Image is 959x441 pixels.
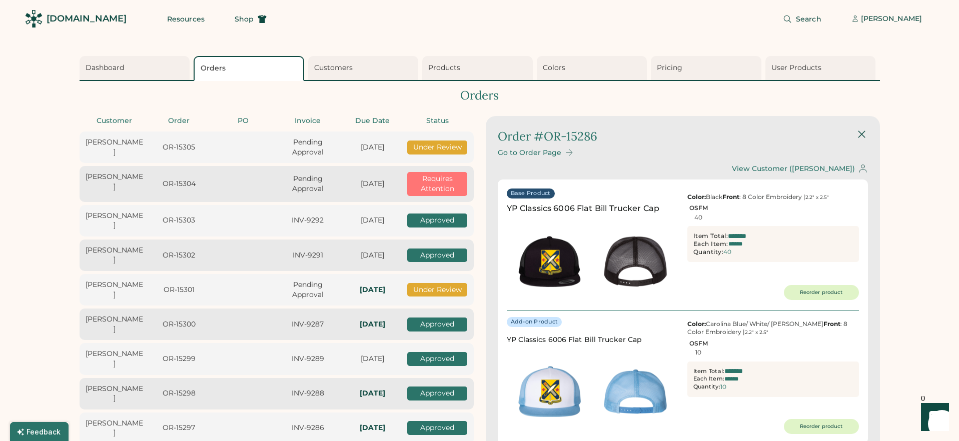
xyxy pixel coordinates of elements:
[155,9,217,29] button: Resources
[343,142,402,152] div: [DATE]
[86,137,144,157] div: [PERSON_NAME]
[428,63,530,73] div: Products
[279,137,337,157] div: Pending Approval
[745,329,768,335] font: 2.2" x 2.5"
[771,9,833,29] button: Search
[279,423,337,433] div: INV-9286
[150,423,208,433] div: OR-15297
[693,367,725,375] div: Item Total:
[732,164,855,173] div: View Customer ([PERSON_NAME])
[235,15,254,22] span: Shop
[507,348,593,434] img: generate-image
[150,354,208,364] div: OR-15299
[722,193,739,200] strong: Front
[80,87,880,104] div: Orders
[343,215,402,225] div: [DATE]
[407,248,467,262] div: Approved
[343,423,402,433] div: In-Hands: Sun, Sep 7, 2025
[343,319,402,329] div: In-Hands: Thu, Sep 4, 2025
[507,218,593,304] img: generate-image
[693,232,728,240] div: Item Total:
[407,283,467,297] div: Under Review
[279,174,337,193] div: Pending Approval
[543,63,644,73] div: Colors
[823,320,840,327] strong: Front
[150,250,208,260] div: OR-15302
[507,202,660,214] div: YP Classics 6006 Flat Bill Trucker Cap
[343,388,402,398] div: In-Hands: Thu, Sep 4, 2025
[150,142,208,152] div: OR-15305
[279,215,337,225] div: INV-9292
[279,319,337,329] div: INV-9287
[86,211,144,230] div: [PERSON_NAME]
[86,349,144,368] div: [PERSON_NAME]
[693,375,725,383] div: Each Item:
[86,245,144,265] div: [PERSON_NAME]
[693,248,724,256] div: Quantity:
[223,9,279,29] button: Shop
[687,320,859,336] div: Carolina Blue/ White/ [PERSON_NAME] : 8 Color Embroidery |
[343,116,402,126] div: Due Date
[592,348,678,434] img: generate-image
[343,179,402,189] div: [DATE]
[695,349,701,356] div: 10
[150,388,208,398] div: OR-15298
[407,213,467,227] div: Approved
[343,285,402,295] div: In-Hands: Mon, Sep 8, 2025
[407,352,467,366] div: Approved
[784,419,859,434] button: Reorder product
[86,116,144,126] div: Customer
[86,314,144,334] div: [PERSON_NAME]
[279,250,337,260] div: INV-9291
[150,285,208,295] div: OR-15301
[861,14,922,24] div: [PERSON_NAME]
[407,140,467,154] div: Under Review
[498,128,597,145] div: Order #OR-15286
[689,340,708,347] div: OSFM
[343,354,402,364] div: [DATE]
[86,384,144,403] div: [PERSON_NAME]
[25,10,43,27] img: Rendered Logo - Screens
[407,172,467,195] div: Requires Attention
[150,215,208,225] div: OR-15303
[511,318,558,326] div: Add-on Product
[150,116,208,126] div: Order
[86,172,144,191] div: [PERSON_NAME]
[214,116,273,126] div: PO
[47,12,127,25] div: [DOMAIN_NAME]
[314,63,416,73] div: Customers
[771,63,873,73] div: User Products
[689,204,708,211] div: OSFM
[201,63,300,73] div: Orders
[592,218,678,304] img: generate-image
[150,179,208,189] div: OR-15304
[687,320,706,327] strong: Color:
[86,418,144,438] div: [PERSON_NAME]
[279,280,337,299] div: Pending Approval
[694,214,702,221] div: 40
[279,354,337,364] div: INV-9289
[784,285,859,300] button: Reorder product
[86,63,187,73] div: Dashboard
[343,250,402,260] div: [DATE]
[279,116,337,126] div: Invoice
[86,280,144,299] div: [PERSON_NAME]
[805,194,829,200] font: 2.2" x 2.5"
[507,335,678,345] div: YP Classics 6006 Flat Bill Trucker Cap
[687,193,706,200] strong: Color:
[723,248,731,255] div: 40
[150,319,208,329] div: OR-15300
[796,15,821,22] span: Search
[407,386,467,400] div: Approved
[687,193,859,201] div: Black : 8 Color Embroidery |
[407,421,467,435] div: Approved
[279,388,337,398] div: INV-9288
[407,116,467,126] div: Status
[407,317,467,331] div: Approved
[498,148,561,157] div: Go to Order Page
[657,63,758,73] div: Pricing
[693,240,728,248] div: Each Item:
[511,189,551,197] div: Base Product
[720,383,726,390] div: 10
[911,396,954,439] iframe: Front Chat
